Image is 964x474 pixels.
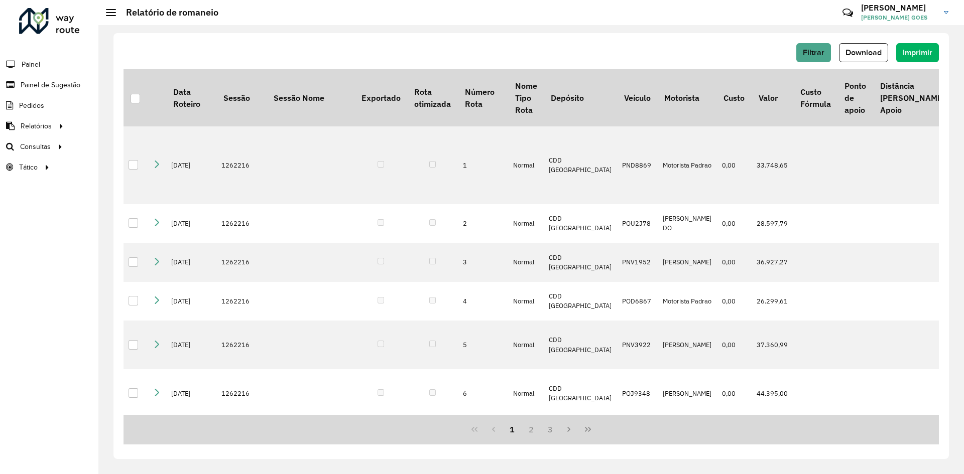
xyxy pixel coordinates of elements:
td: 5 [458,321,508,369]
td: 0,00 [717,126,752,204]
button: Next Page [560,420,579,439]
td: CDD [GEOGRAPHIC_DATA] [544,204,617,243]
td: [DATE] [166,243,216,282]
td: 4 [458,282,508,321]
td: 0,00 [717,282,752,321]
th: Sessão [216,69,267,126]
td: 0,00 [717,243,752,282]
span: Pedidos [19,100,44,111]
span: Filtrar [803,48,824,57]
button: Download [839,43,888,62]
th: Veículo [617,69,657,126]
td: [DATE] [166,204,216,243]
th: Nome Tipo Rota [508,69,544,126]
td: 3 [458,243,508,282]
td: 33.748,65 [752,126,793,204]
th: Custo Fórmula [793,69,837,126]
td: 36.927,27 [752,243,793,282]
th: Exportado [354,69,407,126]
td: [DATE] [166,282,216,321]
td: CDD [GEOGRAPHIC_DATA] [544,126,617,204]
th: Depósito [544,69,617,126]
button: Last Page [578,420,597,439]
span: Consultas [20,141,51,152]
td: POJ9348 [617,369,657,418]
span: Download [846,48,882,57]
td: 1262216 [216,126,267,204]
td: [DATE] [166,369,216,418]
td: Normal [508,369,544,418]
td: Motorista Padrao [658,126,717,204]
td: Normal [508,243,544,282]
th: Valor [752,69,793,126]
th: Custo [717,69,752,126]
button: 1 [503,420,522,439]
td: Normal [508,321,544,369]
h2: Relatório de romaneio [116,7,218,18]
td: [DATE] [166,321,216,369]
span: [PERSON_NAME] GOES [861,13,936,22]
td: [PERSON_NAME] [658,369,717,418]
td: 0,00 [717,321,752,369]
td: Normal [508,126,544,204]
span: Imprimir [903,48,932,57]
td: 1262216 [216,243,267,282]
td: CDD [GEOGRAPHIC_DATA] [544,321,617,369]
td: POD6867 [617,282,657,321]
th: Ponto de apoio [837,69,873,126]
th: Motorista [658,69,717,126]
span: Painel [22,59,40,70]
td: Normal [508,204,544,243]
td: 37.360,99 [752,321,793,369]
td: PNV1952 [617,243,657,282]
td: 1262216 [216,282,267,321]
button: Imprimir [896,43,939,62]
td: PND8869 [617,126,657,204]
a: Contato Rápido [837,2,859,24]
th: Rota otimizada [407,69,457,126]
td: [PERSON_NAME] [658,321,717,369]
td: CDD [GEOGRAPHIC_DATA] [544,282,617,321]
th: Data Roteiro [166,69,216,126]
h3: [PERSON_NAME] [861,3,936,13]
td: Normal [508,282,544,321]
td: 28.597,79 [752,204,793,243]
td: 1262216 [216,369,267,418]
td: PNV3922 [617,321,657,369]
th: Número Rota [458,69,508,126]
button: 3 [541,420,560,439]
td: 0,00 [717,204,752,243]
td: Motorista Padrao [658,282,717,321]
td: 44.395,00 [752,369,793,418]
td: 0,00 [717,369,752,418]
td: POU2J78 [617,204,657,243]
td: 1 [458,126,508,204]
button: Filtrar [796,43,831,62]
td: [PERSON_NAME] DO [658,204,717,243]
span: Relatórios [21,121,52,131]
th: Sessão Nome [267,69,354,126]
td: CDD [GEOGRAPHIC_DATA] [544,369,617,418]
th: Distância [PERSON_NAME] Apoio [873,69,951,126]
button: 2 [522,420,541,439]
td: 6 [458,369,508,418]
td: 26.299,61 [752,282,793,321]
td: [DATE] [166,126,216,204]
td: 1262216 [216,204,267,243]
span: Tático [19,162,38,173]
span: Painel de Sugestão [21,80,80,90]
td: 2 [458,204,508,243]
td: CDD [GEOGRAPHIC_DATA] [544,243,617,282]
td: 1262216 [216,321,267,369]
td: [PERSON_NAME] [658,243,717,282]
